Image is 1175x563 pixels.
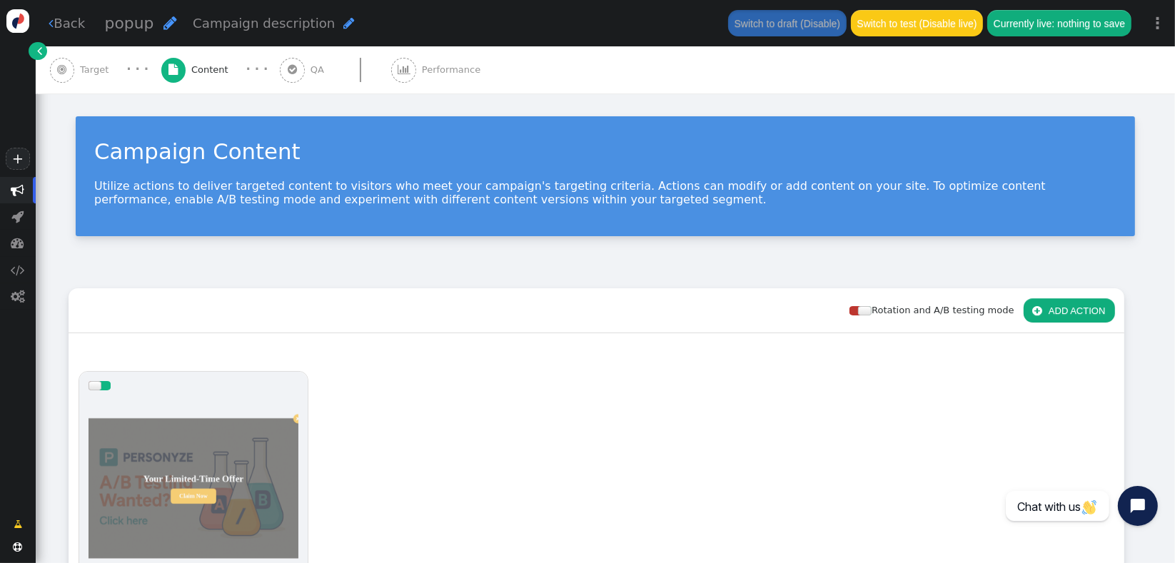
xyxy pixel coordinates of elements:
span:  [12,210,24,223]
span:  [37,44,42,58]
span:  [11,183,25,197]
a:  Content · · · [161,46,281,93]
button: Switch to test (Disable live) [851,10,983,36]
span:  [11,290,25,303]
span: Campaign description [193,16,335,31]
div: Rotation and A/B testing mode [849,303,1024,318]
span: Content [191,63,234,77]
span:  [168,64,178,75]
a:  [4,512,31,537]
p: Utilize actions to deliver targeted content to visitors who meet your campaign's targeting criter... [94,179,1116,206]
span:  [343,16,355,30]
span: Target [80,63,114,77]
span:  [163,15,177,31]
span:  [398,64,410,75]
button: Switch to draft (Disable) [728,10,846,36]
span: QA [311,63,330,77]
div: Campaign Content [94,135,1116,168]
div: · · · [246,61,268,78]
a: + [6,148,30,170]
span:  [11,263,25,277]
span: Performance [422,63,486,77]
span:  [14,542,23,552]
button: Currently live: nothing to save [987,10,1131,36]
div: · · · [126,61,148,78]
a:  Performance [391,46,510,93]
span:  [49,16,54,30]
span:  [11,236,25,250]
span:  [288,64,297,75]
span:  [14,517,22,532]
img: logo-icon.svg [6,9,30,33]
button: ADD ACTION [1024,298,1115,323]
a:  QA [280,46,391,93]
span:  [57,64,66,75]
a:  [29,42,46,60]
a:  Target · · · [50,46,161,93]
span: popup [105,14,154,32]
a: ⋮ [1141,2,1175,44]
span:  [1033,305,1042,316]
a: Back [49,14,85,33]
